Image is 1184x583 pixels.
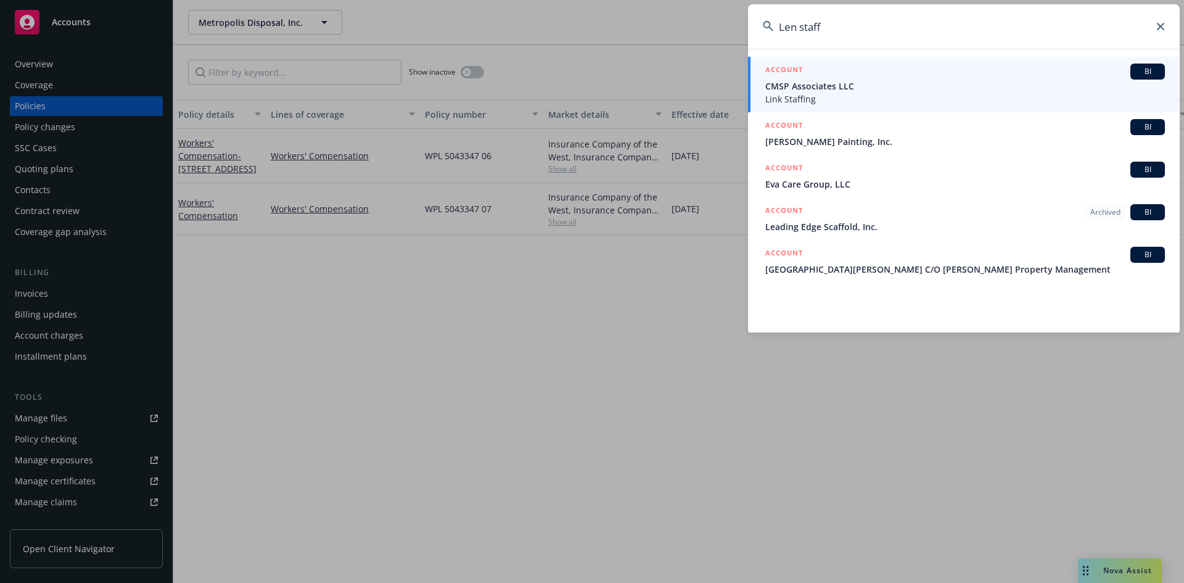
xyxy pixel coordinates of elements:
a: ACCOUNTBI[PERSON_NAME] Painting, Inc. [748,112,1180,155]
a: ACCOUNTBICMSP Associates LLCLink Staffing [748,57,1180,112]
span: Eva Care Group, LLC [765,178,1165,191]
span: CMSP Associates LLC [765,80,1165,93]
h5: ACCOUNT [765,247,803,262]
span: Link Staffing [765,93,1165,105]
span: BI [1135,122,1160,133]
a: ACCOUNTBIEva Care Group, LLC [748,155,1180,197]
h5: ACCOUNT [765,119,803,134]
span: Leading Edge Scaffold, Inc. [765,220,1165,233]
span: BI [1135,249,1160,260]
h5: ACCOUNT [765,204,803,219]
span: BI [1135,66,1160,77]
span: BI [1135,164,1160,175]
input: Search... [748,4,1180,49]
a: ACCOUNTArchivedBILeading Edge Scaffold, Inc. [748,197,1180,240]
span: [GEOGRAPHIC_DATA][PERSON_NAME] C/O [PERSON_NAME] Property Management [765,263,1165,276]
a: ACCOUNTBI[GEOGRAPHIC_DATA][PERSON_NAME] C/O [PERSON_NAME] Property Management [748,240,1180,283]
h5: ACCOUNT [765,64,803,78]
span: [PERSON_NAME] Painting, Inc. [765,135,1165,148]
span: BI [1135,207,1160,218]
span: Archived [1090,207,1120,218]
h5: ACCOUNT [765,162,803,176]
